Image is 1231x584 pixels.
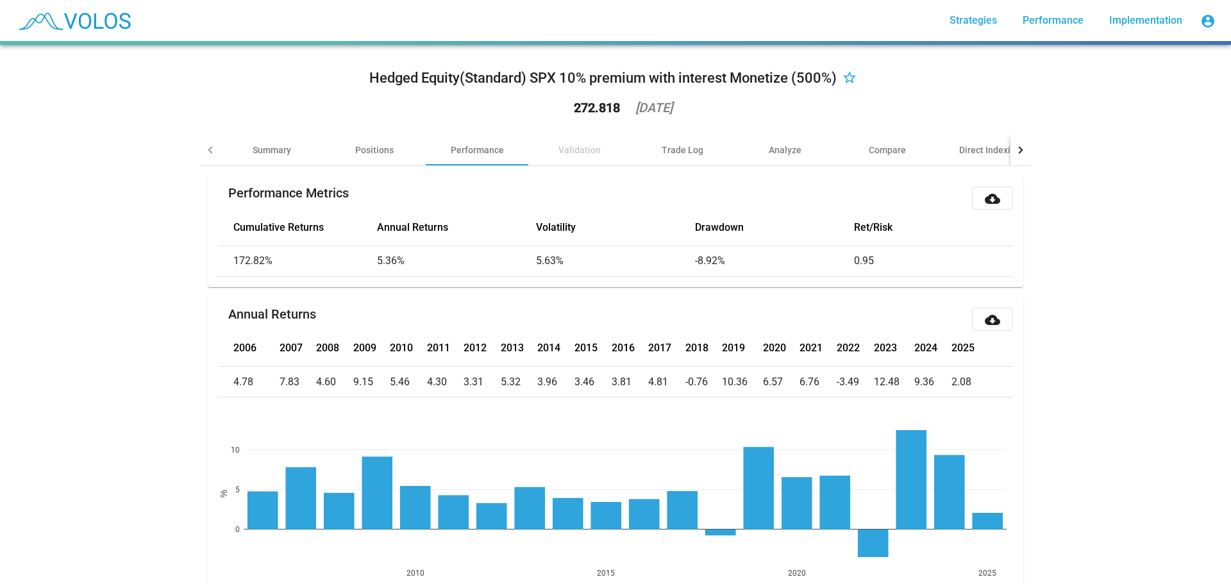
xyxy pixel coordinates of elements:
img: blue_transparent.png [10,4,137,37]
th: 2014 [537,331,574,367]
td: 5.36% [377,246,536,276]
th: 2021 [800,331,837,367]
td: -3.49 [837,367,874,397]
mat-icon: cloud_download [985,312,1000,328]
td: 12.48 [874,367,915,397]
div: Performance [451,144,504,156]
span: Performance [1023,14,1084,26]
td: 0.95 [854,246,1013,276]
td: 4.78 [218,367,280,397]
th: 2018 [685,331,723,367]
th: 2016 [612,331,649,367]
th: 2010 [390,331,427,367]
mat-icon: star_border [842,71,857,87]
td: 172.82% [218,246,377,276]
td: 9.15 [353,367,390,397]
td: 6.76 [800,367,837,397]
th: Volatility [536,210,695,246]
th: Annual Returns [377,210,536,246]
th: 2007 [280,331,317,367]
th: Cumulative Returns [218,210,377,246]
td: 9.36 [914,367,951,397]
td: 2.08 [951,367,1013,397]
div: Compare [869,144,906,156]
th: Ret/Risk [854,210,1013,246]
span: Strategies [950,14,997,26]
td: 4.60 [316,367,353,397]
div: Direct Indexing [959,144,1021,156]
div: [DATE] [635,101,673,114]
div: Validation [558,144,601,156]
th: 2015 [574,331,612,367]
th: 2025 [951,331,1013,367]
th: 2012 [464,331,501,367]
th: 2023 [874,331,915,367]
th: Drawdown [695,210,854,246]
div: Analyze [769,144,801,156]
th: 2008 [316,331,353,367]
div: Positions [355,144,394,156]
td: 5.46 [390,367,427,397]
td: 7.83 [280,367,317,397]
div: Summary [253,144,291,156]
span: Implementation [1109,14,1182,26]
mat-card-title: Annual Returns [228,308,316,321]
th: 2017 [648,331,685,367]
th: 2009 [353,331,390,367]
a: Strategies [939,9,1007,32]
div: 272.818 [574,101,620,114]
td: 3.96 [537,367,574,397]
div: Trade Log [662,144,703,156]
th: 2006 [218,331,280,367]
div: Hedged Equity(Standard) SPX 10% premium with interest Monetize (500%) [369,68,837,88]
mat-card-title: Performance Metrics [228,187,349,199]
mat-icon: cloud_download [985,191,1000,206]
td: 5.32 [501,367,538,397]
mat-icon: account_circle [1200,13,1216,29]
td: 3.46 [574,367,612,397]
td: 10.36 [722,367,763,397]
th: 2024 [914,331,951,367]
td: -8.92% [695,246,854,276]
a: Implementation [1099,9,1193,32]
td: -0.76 [685,367,723,397]
th: 2020 [763,331,800,367]
td: 3.81 [612,367,649,397]
td: 3.31 [464,367,501,397]
td: 4.81 [648,367,685,397]
th: 2019 [722,331,763,367]
a: Performance [1012,9,1094,32]
td: 6.57 [763,367,800,397]
th: 2011 [427,331,464,367]
th: 2013 [501,331,538,367]
td: 4.30 [427,367,464,397]
th: 2022 [837,331,874,367]
td: 5.63% [536,246,695,276]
